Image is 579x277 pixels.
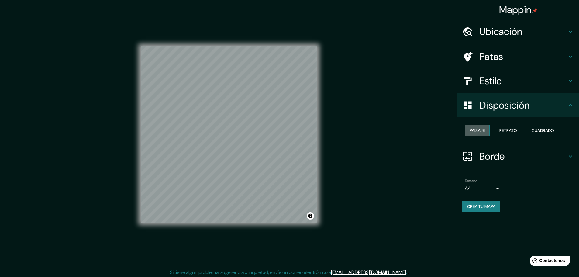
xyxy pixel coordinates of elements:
[470,128,485,133] font: Paisaje
[532,128,554,133] font: Cuadrado
[457,93,579,117] div: Disposición
[141,46,317,223] canvas: Mapa
[527,125,559,136] button: Cuadrado
[467,204,495,209] font: Crea tu mapa
[465,185,471,192] font: A4
[462,201,500,212] button: Crea tu mapa
[479,74,502,87] font: Estilo
[407,269,408,275] font: .
[479,50,503,63] font: Patas
[532,8,537,13] img: pin-icon.png
[525,253,572,270] iframe: Lanzador de widgets de ayuda
[307,212,314,220] button: Activar o desactivar atribución
[408,269,409,275] font: .
[479,25,522,38] font: Ubicación
[465,125,490,136] button: Paisaje
[499,128,517,133] font: Retrato
[457,19,579,44] div: Ubicación
[465,184,501,193] div: A4
[331,269,406,275] a: [EMAIL_ADDRESS][DOMAIN_NAME]
[406,269,407,275] font: .
[457,69,579,93] div: Estilo
[170,269,331,275] font: Si tiene algún problema, sugerencia o inquietud, envíe un correo electrónico a
[465,178,477,183] font: Tamaño
[479,150,505,163] font: Borde
[457,144,579,168] div: Borde
[457,44,579,69] div: Patas
[499,3,532,16] font: Mappin
[479,99,529,112] font: Disposición
[495,125,522,136] button: Retrato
